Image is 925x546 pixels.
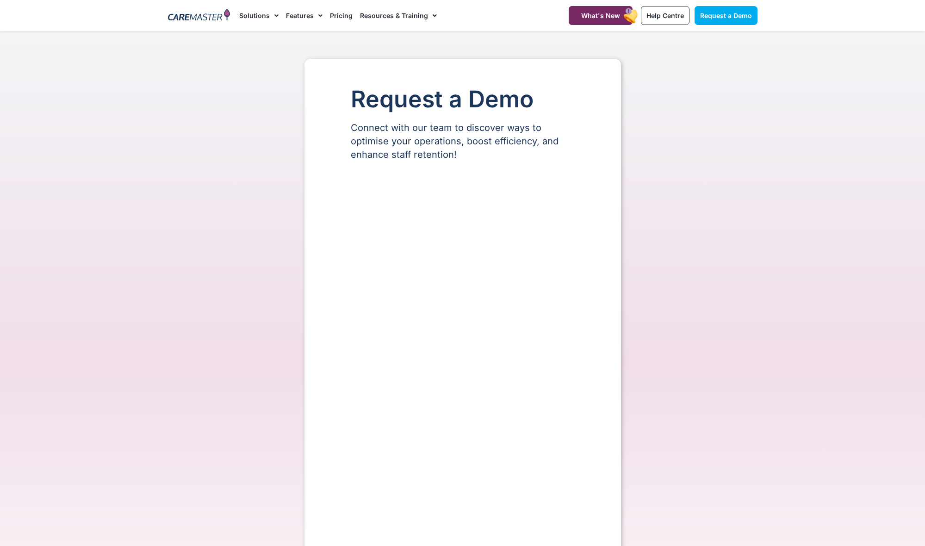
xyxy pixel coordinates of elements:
[168,9,230,23] img: CareMaster Logo
[641,6,689,25] a: Help Centre
[569,6,633,25] a: What's New
[351,87,575,112] h1: Request a Demo
[351,121,575,161] p: Connect with our team to discover ways to optimise your operations, boost efficiency, and enhance...
[646,12,684,19] span: Help Centre
[695,6,757,25] a: Request a Demo
[581,12,620,19] span: What's New
[700,12,752,19] span: Request a Demo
